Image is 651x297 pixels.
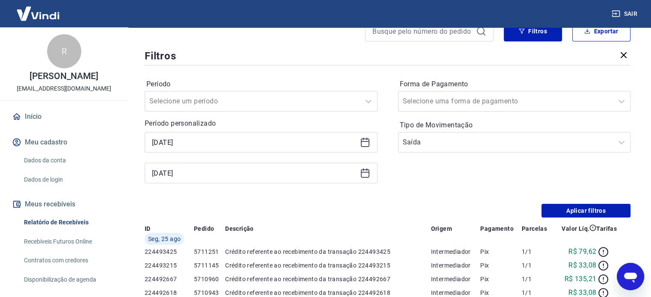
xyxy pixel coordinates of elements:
p: Intermediador [431,288,480,297]
a: Dados da conta [21,152,118,169]
button: Sair [610,6,641,22]
button: Aplicar filtros [541,204,630,218]
p: 224493215 [145,261,194,270]
label: Forma de Pagamento [400,79,629,89]
p: 1/1 [522,275,553,283]
a: Recebíveis Futuros Online [21,233,118,250]
p: R$ 33,08 [568,260,596,271]
p: Pagamento [480,224,514,233]
p: Valor Líq. [562,224,589,233]
p: Descrição [225,224,254,233]
p: Pedido [194,224,214,233]
p: 224493425 [145,247,194,256]
p: Crédito referente ao recebimento da transação 224492667 [225,275,431,283]
p: Crédito referente ao recebimento da transação 224493425 [225,247,431,256]
p: 1/1 [522,288,553,297]
p: 5710960 [194,275,225,283]
p: Período personalizado [145,118,378,129]
p: 224492667 [145,275,194,283]
p: Intermediador [431,275,480,283]
a: Disponibilização de agenda [21,271,118,288]
p: Parcelas [522,224,547,233]
input: Data final [152,167,357,179]
p: 1/1 [522,261,553,270]
a: Relatório de Recebíveis [21,214,118,231]
p: Pix [480,275,522,283]
label: Período [146,79,376,89]
a: Dados de login [21,171,118,188]
p: ID [145,224,151,233]
p: Pix [480,247,522,256]
a: Início [10,107,118,126]
button: Exportar [572,21,630,41]
p: [PERSON_NAME] [30,72,98,81]
div: R [47,34,81,68]
p: 5710943 [194,288,225,297]
p: R$ 135,21 [565,274,597,284]
p: Pix [480,288,522,297]
button: Meu cadastro [10,133,118,152]
label: Tipo de Movimentação [400,120,629,130]
input: Busque pelo número do pedido [372,25,473,38]
p: [EMAIL_ADDRESS][DOMAIN_NAME] [17,84,111,93]
p: 5711145 [194,261,225,270]
p: Pix [480,261,522,270]
h5: Filtros [145,49,176,63]
input: Data inicial [152,136,357,149]
button: Meus recebíveis [10,195,118,214]
p: Crédito referente ao recebimento da transação 224492618 [225,288,431,297]
p: Origem [431,224,452,233]
span: Seg, 25 ago [148,235,181,243]
p: Intermediador [431,261,480,270]
p: 1/1 [522,247,553,256]
iframe: Botão para abrir a janela de mensagens [617,263,644,290]
p: 224492618 [145,288,194,297]
p: Tarifas [596,224,617,233]
p: 5711251 [194,247,225,256]
p: Intermediador [431,247,480,256]
a: Contratos com credores [21,252,118,269]
p: Crédito referente ao recebimento da transação 224493215 [225,261,431,270]
button: Filtros [504,21,562,41]
img: Vindi [10,0,66,26]
p: R$ 79,62 [568,247,596,257]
